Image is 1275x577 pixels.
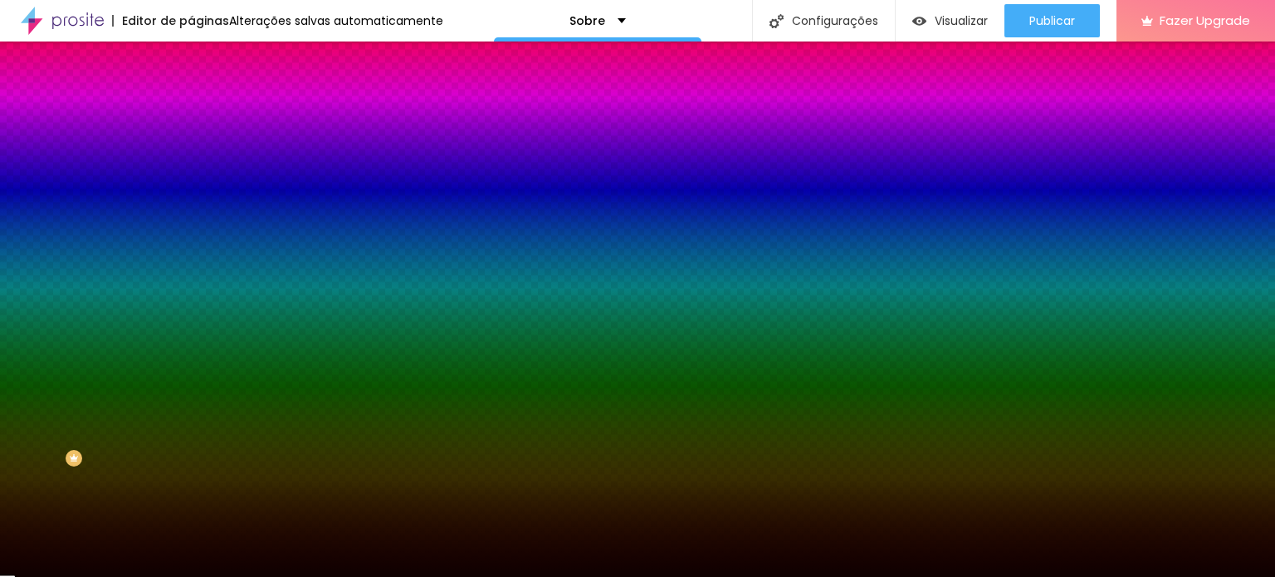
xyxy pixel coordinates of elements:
span: Visualizar [935,14,988,27]
p: Sobre [569,15,605,27]
span: Fazer Upgrade [1160,13,1250,27]
button: Visualizar [896,4,1004,37]
button: Publicar [1004,4,1100,37]
div: Alterações salvas automaticamente [229,15,443,27]
span: Publicar [1029,14,1075,27]
img: view-1.svg [912,14,926,28]
img: Icone [769,14,784,28]
div: Editor de páginas [112,15,229,27]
